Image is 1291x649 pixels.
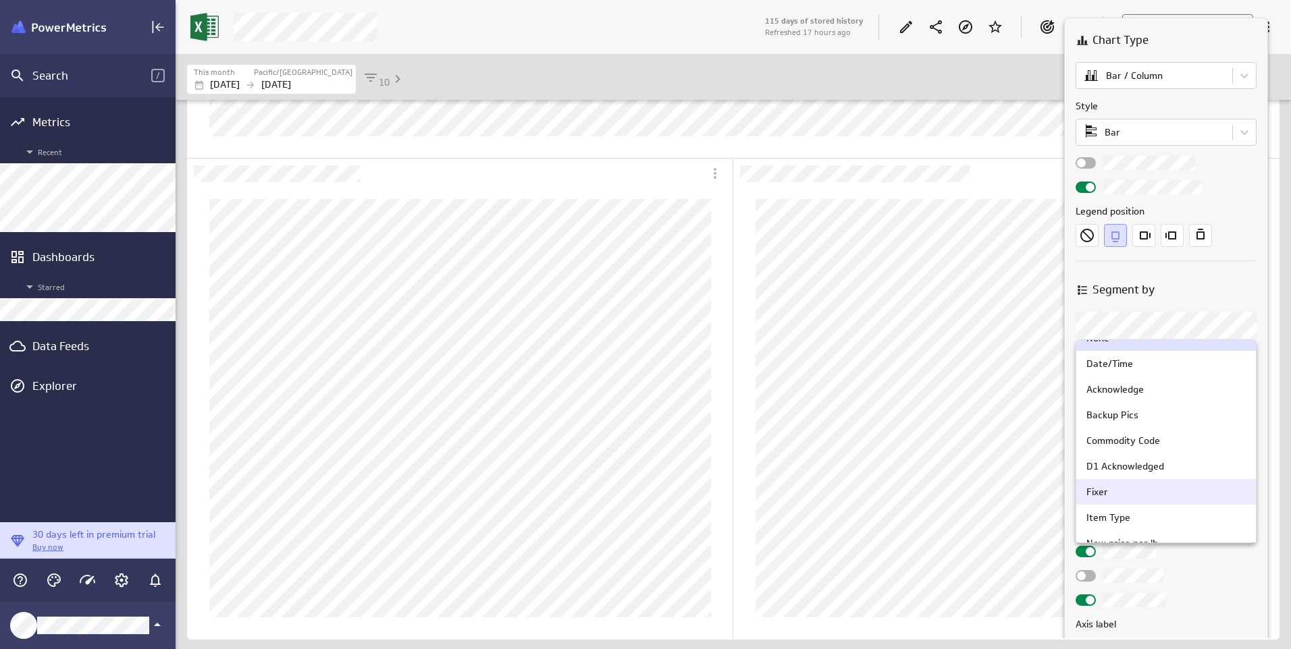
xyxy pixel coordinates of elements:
div: Date/Time [1086,358,1133,370]
div: Commodity Code [1086,434,1160,447]
div: Acknowledge [1086,383,1144,395]
div: Backup Pics [1086,409,1138,421]
div: Fixer [1086,486,1108,498]
div: D1 Acknowledged [1086,460,1164,472]
div: New price per lb [1086,537,1158,549]
div: Item Type [1086,511,1130,524]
